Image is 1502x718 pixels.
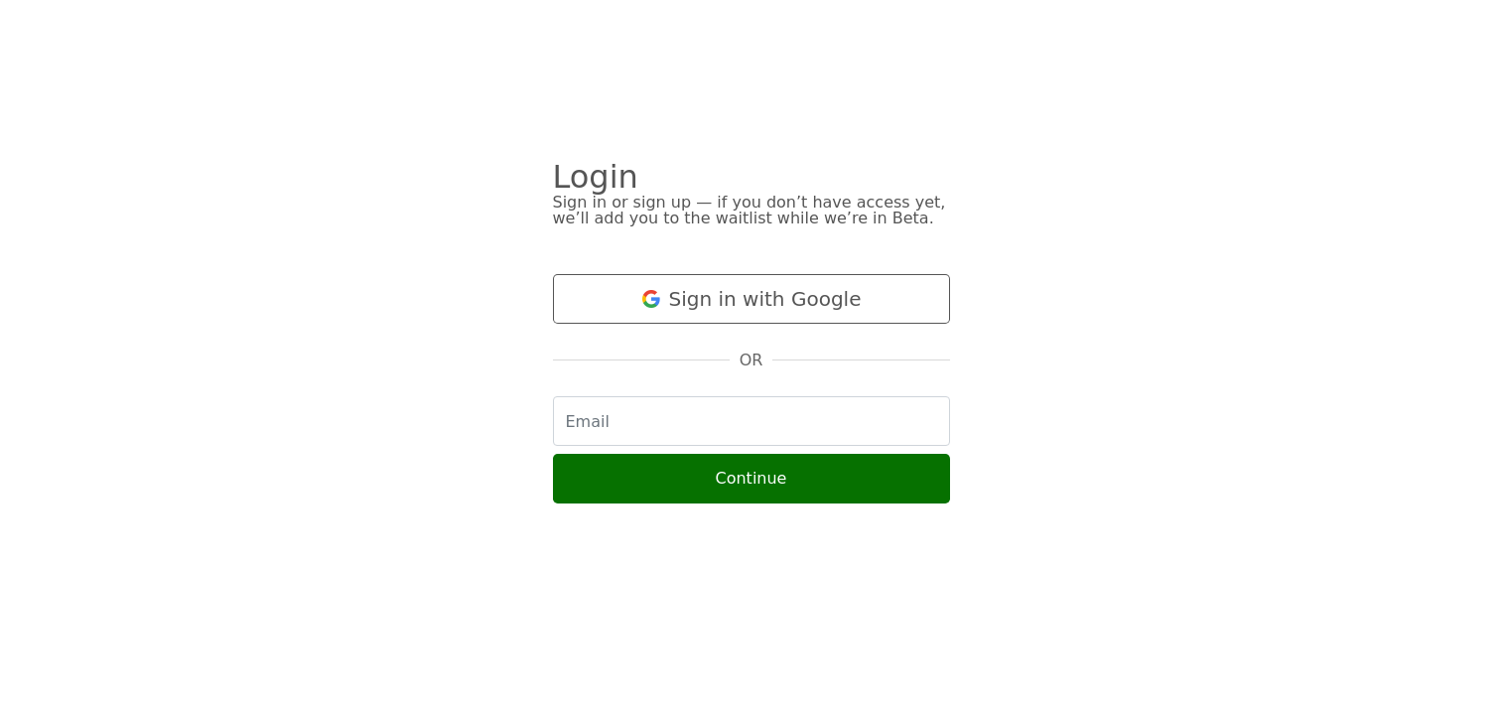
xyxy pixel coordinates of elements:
img: Google logo [641,289,661,309]
div: Login [553,169,950,185]
button: Continue [553,454,950,503]
input: Email [553,396,950,446]
button: Sign in with Google [553,274,950,324]
div: Sign in or sign up — if you don’t have access yet, we’ll add you to the waitlist while we’re in B... [553,195,950,226]
span: OR [740,349,763,372]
